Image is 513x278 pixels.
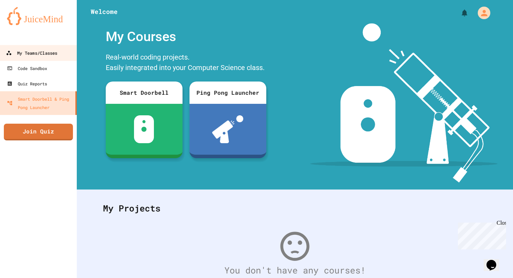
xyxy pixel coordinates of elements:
[102,23,270,50] div: My Courses
[3,3,48,44] div: Chat with us now!Close
[470,5,492,21] div: My Account
[102,50,270,76] div: Real-world coding projects. Easily integrated into your Computer Science class.
[96,195,494,222] div: My Projects
[6,49,57,57] div: My Teams/Classes
[447,7,470,19] div: My Notifications
[4,124,73,140] a: Join Quiz
[106,82,183,104] div: Smart Doorbell
[212,115,243,143] img: ppl-with-ball.png
[134,115,154,143] img: sdb-white.svg
[7,95,73,111] div: Smart Doorbell & Ping Pong Launcher
[96,264,494,277] div: You don't have any courses!
[7,64,47,72] div: Code Sandbox
[189,82,266,104] div: Ping Pong Launcher
[7,7,70,25] img: logo-orange.svg
[7,79,47,88] div: Quiz Reports
[484,250,506,271] iframe: chat widget
[310,23,497,183] img: banner-image-my-projects.png
[455,220,506,249] iframe: chat widget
